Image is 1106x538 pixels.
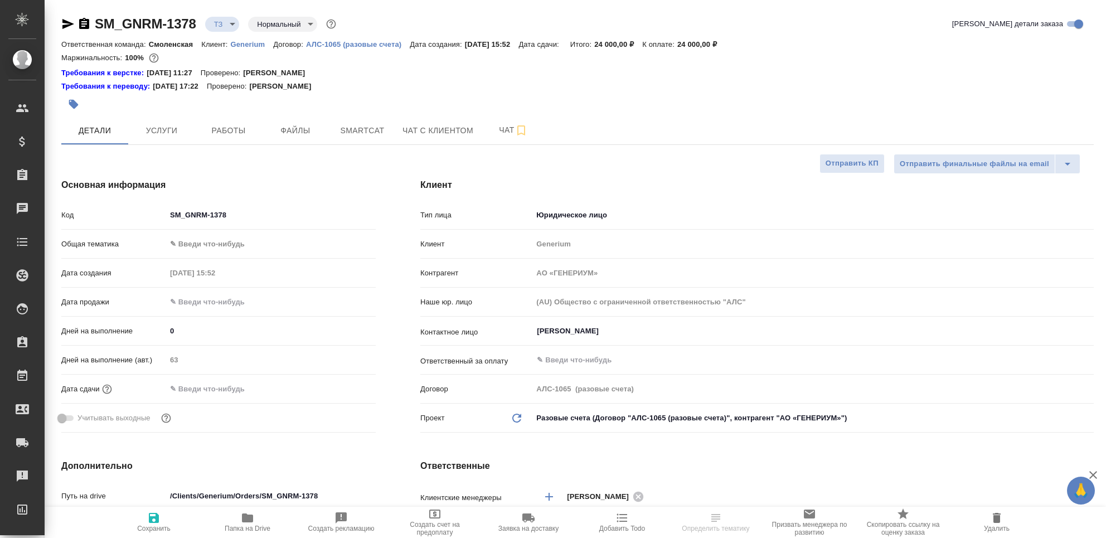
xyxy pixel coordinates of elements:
p: Итого: [570,40,594,49]
span: Заявка на доставку [498,525,559,532]
p: Клиент [420,239,532,250]
span: Скопировать ссылку на оценку заказа [863,521,943,536]
p: Маржинальность: [61,54,125,62]
button: Определить тематику [669,507,763,538]
p: [DATE] 17:22 [153,81,207,92]
a: Требования к верстке: [61,67,147,79]
button: Отправить финальные файлы на email [894,154,1055,174]
a: Generium [230,39,273,49]
button: ТЗ [211,20,226,29]
button: Скопировать ссылку на оценку заказа [856,507,950,538]
div: Юридическое лицо [532,206,1094,225]
p: Договор: [273,40,306,49]
a: SM_GNRM-1378 [95,16,196,31]
span: Создать счет на предоплату [395,521,475,536]
button: Создать рекламацию [294,507,388,538]
span: Папка на Drive [225,525,270,532]
button: Отправить КП [819,154,885,173]
p: Проверено: [207,81,250,92]
p: Наше юр. лицо [420,297,532,308]
button: Скопировать ссылку [77,17,91,31]
p: Общая тематика [61,239,166,250]
a: АЛС-1065 (разовые счета) [306,39,410,49]
p: Ответственный за оплату [420,356,532,367]
button: Сохранить [107,507,201,538]
input: ✎ Введи что-нибудь [166,294,264,310]
p: [PERSON_NAME] [243,67,313,79]
p: Контрагент [420,268,532,279]
span: Добавить Todo [599,525,645,532]
h4: Основная информация [61,178,376,192]
button: Удалить [950,507,1044,538]
button: Open [1088,330,1090,332]
input: Пустое поле [532,381,1094,397]
input: Пустое поле [532,265,1094,281]
h4: Ответственные [420,459,1094,473]
input: ✎ Введи что-нибудь [536,353,1053,367]
div: Разовые счета (Договор "АЛС-1065 (разовые счета)", контрагент "АО «ГЕНЕРИУМ»") [532,409,1094,428]
span: [PERSON_NAME] [567,491,636,502]
span: Чат [487,123,540,137]
p: К оплате: [642,40,677,49]
span: Услуги [135,124,188,138]
a: Требования к переводу: [61,81,153,92]
p: 24 000,00 ₽ [594,40,642,49]
span: Smartcat [336,124,389,138]
button: Open [1088,359,1090,361]
p: Клиент: [201,40,230,49]
p: Дата сдачи [61,384,100,395]
p: Дата создания [61,268,166,279]
button: Создать счет на предоплату [388,507,482,538]
p: Дата создания: [410,40,464,49]
input: Пустое поле [166,265,264,281]
span: 🙏 [1071,479,1090,502]
span: Учитывать выходные [77,413,151,424]
p: 100% [125,54,147,62]
div: ТЗ [248,17,317,32]
p: Дата продажи [61,297,166,308]
p: Проверено: [201,67,244,79]
div: ✎ Введи что-нибудь [170,239,362,250]
button: Добавить Todo [575,507,669,538]
div: [PERSON_NAME] [567,489,647,503]
button: 🙏 [1067,477,1095,505]
span: Удалить [984,525,1010,532]
p: [DATE] 11:27 [147,67,201,79]
input: Пустое поле [532,236,1094,252]
input: ✎ Введи что-нибудь [166,488,376,504]
input: ✎ Введи что-нибудь [166,381,264,397]
span: Создать рекламацию [308,525,375,532]
button: Добавить тэг [61,92,86,117]
p: Код [61,210,166,221]
input: ✎ Введи что-нибудь [166,207,376,223]
span: Файлы [269,124,322,138]
div: split button [894,154,1080,174]
button: Доп статусы указывают на важность/срочность заказа [324,17,338,31]
button: Призвать менеджера по развитию [763,507,856,538]
p: Дней на выполнение [61,326,166,337]
p: [PERSON_NAME] [249,81,319,92]
button: Скопировать ссылку для ЯМессенджера [61,17,75,31]
p: Клиентские менеджеры [420,492,532,503]
button: Добавить менеджера [536,483,562,510]
span: Детали [68,124,122,138]
input: Пустое поле [166,352,376,368]
p: Путь на drive [61,491,166,502]
div: Нажми, чтобы открыть папку с инструкцией [61,67,147,79]
button: 0.00 RUB; [147,51,161,65]
span: Призвать менеджера по развитию [769,521,850,536]
p: Проект [420,413,445,424]
input: ✎ Введи что-нибудь [166,323,376,339]
span: Чат с клиентом [402,124,473,138]
p: АЛС-1065 (разовые счета) [306,40,410,49]
p: Ответственная команда: [61,40,149,49]
p: Смоленская [149,40,202,49]
div: ТЗ [205,17,240,32]
p: Дата сдачи: [518,40,561,49]
span: Отправить финальные файлы на email [900,158,1049,171]
button: Нормальный [254,20,304,29]
h4: Клиент [420,178,1094,192]
svg: Подписаться [515,124,528,137]
span: [PERSON_NAME] детали заказа [952,18,1063,30]
span: Определить тематику [682,525,749,532]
